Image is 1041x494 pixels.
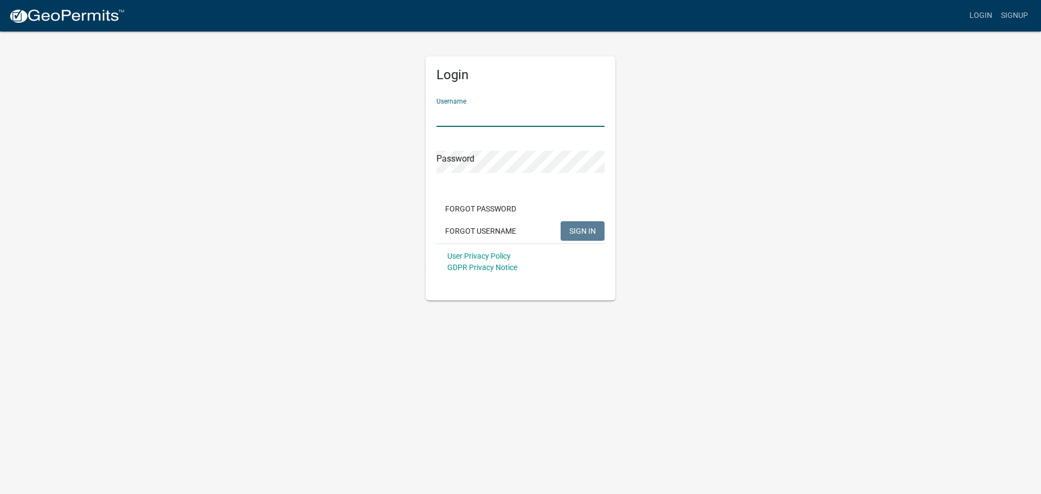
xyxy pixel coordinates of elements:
a: Signup [997,5,1032,26]
h5: Login [436,67,605,83]
button: SIGN IN [561,221,605,241]
a: GDPR Privacy Notice [447,263,517,272]
a: User Privacy Policy [447,252,511,260]
button: Forgot Password [436,199,525,219]
a: Login [965,5,997,26]
span: SIGN IN [569,226,596,235]
button: Forgot Username [436,221,525,241]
